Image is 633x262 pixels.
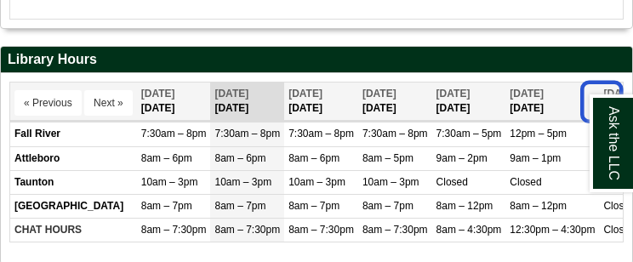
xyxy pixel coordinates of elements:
[141,88,175,100] span: [DATE]
[432,83,506,121] th: [DATE]
[214,128,280,140] span: 7:30am – 8pm
[362,176,419,188] span: 10am – 3pm
[510,152,561,164] span: 9am – 1pm
[214,88,248,100] span: [DATE]
[362,128,428,140] span: 7:30am – 8pm
[214,200,265,212] span: 8am – 7pm
[510,224,595,236] span: 12:30pm – 4:30pm
[436,176,468,188] span: Closed
[362,88,396,100] span: [DATE]
[288,128,354,140] span: 7:30am – 8pm
[214,176,271,188] span: 10am – 3pm
[10,122,137,146] td: Fall River
[141,224,207,236] span: 8am – 7:30pm
[510,200,567,212] span: 8am – 12pm
[10,219,137,242] td: CHAT HOURS
[288,176,345,188] span: 10am – 3pm
[84,90,133,116] button: Next »
[137,83,211,121] th: [DATE]
[14,90,82,116] button: « Previous
[288,88,322,100] span: [DATE]
[214,224,280,236] span: 8am – 7:30pm
[141,128,207,140] span: 7:30am – 8pm
[288,152,339,164] span: 8am – 6pm
[436,128,502,140] span: 7:30am – 5pm
[436,200,493,212] span: 8am – 12pm
[141,152,192,164] span: 8am – 6pm
[358,83,432,121] th: [DATE]
[436,224,502,236] span: 8am – 4:30pm
[436,88,470,100] span: [DATE]
[210,83,284,121] th: [DATE]
[505,83,599,121] th: [DATE]
[288,224,354,236] span: 8am – 7:30pm
[1,47,632,73] h2: Library Hours
[362,152,413,164] span: 8am – 5pm
[284,83,358,121] th: [DATE]
[436,152,488,164] span: 9am – 2pm
[141,200,192,212] span: 8am – 7pm
[10,194,137,218] td: [GEOGRAPHIC_DATA]
[510,128,567,140] span: 12pm – 5pm
[288,200,339,212] span: 8am – 7pm
[574,90,629,113] a: Back to Top
[10,146,137,170] td: Attleboro
[510,176,541,188] span: Closed
[10,170,137,194] td: Taunton
[510,88,544,100] span: [DATE]
[214,152,265,164] span: 8am – 6pm
[141,176,198,188] span: 10am – 3pm
[362,224,428,236] span: 8am – 7:30pm
[362,200,413,212] span: 8am – 7pm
